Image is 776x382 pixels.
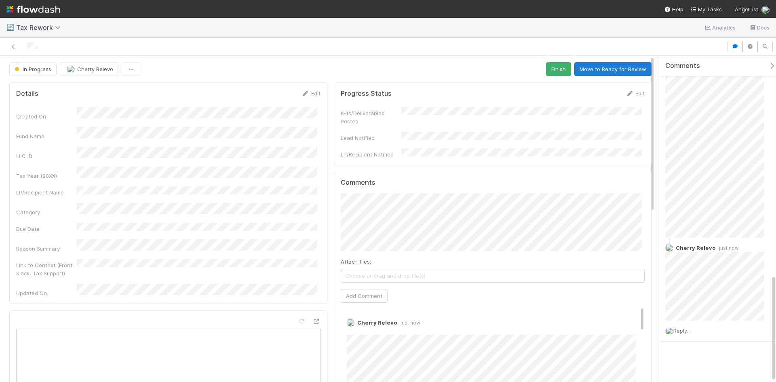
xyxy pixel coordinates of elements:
[16,112,77,120] div: Created On
[13,66,51,72] span: In Progress
[302,90,321,97] a: Edit
[690,5,722,13] a: My Tasks
[16,172,77,180] div: Tax Year (20XX)
[60,62,118,76] button: Cherry Relevo
[716,245,739,251] span: just now
[665,327,673,335] img: avatar_1c2f0edd-858e-4812-ac14-2a8986687c67.png
[16,225,77,233] div: Due Date
[673,327,691,334] span: Reply...
[341,257,371,266] label: Attach files:
[749,23,770,32] a: Docs
[16,152,77,160] div: LLC ID
[690,6,722,13] span: My Tasks
[735,6,758,13] span: AngelList
[16,208,77,216] div: Category
[16,245,77,253] div: Reason Summary
[16,289,77,297] div: Updated On
[761,6,770,14] img: avatar_1c2f0edd-858e-4812-ac14-2a8986687c67.png
[341,134,401,142] div: Lead Notified
[341,150,401,158] div: LP/Recipient Notified
[67,65,75,73] img: avatar_1c2f0edd-858e-4812-ac14-2a8986687c67.png
[16,23,65,32] span: Tax Rework
[6,24,15,31] span: 🔄
[347,319,355,327] img: avatar_1c2f0edd-858e-4812-ac14-2a8986687c67.png
[665,62,700,70] span: Comments
[357,319,397,326] span: Cherry Relevo
[16,90,38,98] h5: Details
[16,132,77,140] div: Fund Name
[341,289,388,303] button: Add Comment
[676,245,716,251] span: Cherry Relevo
[546,62,571,76] button: Finish
[16,188,77,196] div: LP/Recipient Name
[9,62,57,76] button: In Progress
[626,90,645,97] a: Edit
[341,90,392,98] h5: Progress Status
[341,179,645,187] h5: Comments
[77,66,113,72] span: Cherry Relevo
[16,261,77,277] div: Link to Context (Front, Slack, Tax Support)
[664,5,683,13] div: Help
[574,62,652,76] button: Move to Ready for Review
[397,320,420,326] span: just now
[704,23,736,32] a: Analytics
[341,269,645,282] span: Choose or drag and drop file(s)
[665,244,673,252] img: avatar_1c2f0edd-858e-4812-ac14-2a8986687c67.png
[6,2,60,16] img: logo-inverted-e16ddd16eac7371096b0.svg
[341,109,401,125] div: K-1s/Deliverables Posted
